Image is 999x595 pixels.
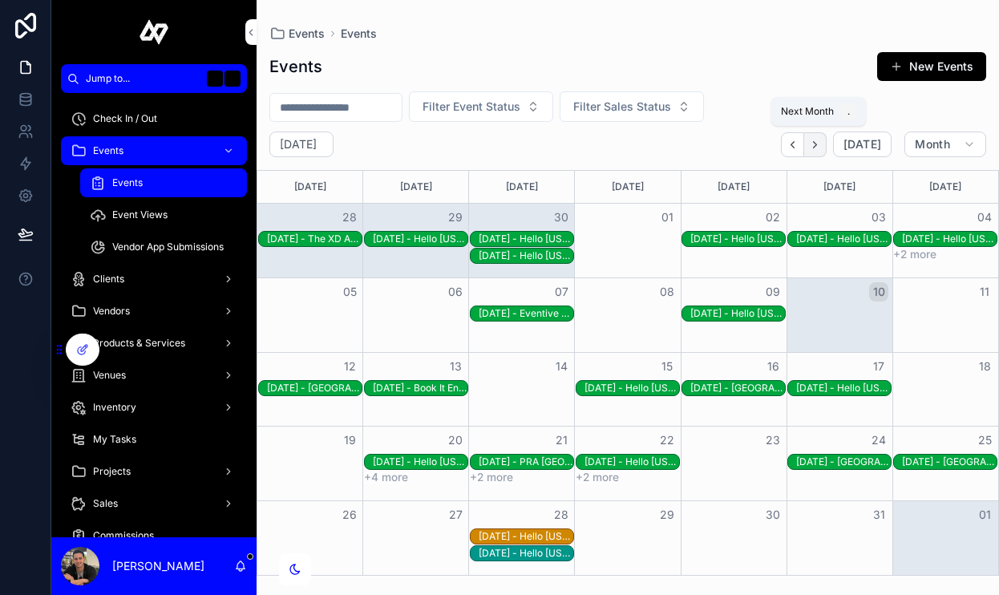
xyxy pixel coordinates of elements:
div: 10/3/2025 - Hello Florida - Orlando - Orlando World Center Marriott - recaUcdrYrhpnTg6j [796,232,891,246]
div: 10/2/2025 - Hello Florida - Orlando - Hyatt Regency - Orlando - recOpo6DxcNDLNM4e [690,232,785,246]
button: +2 more [470,471,513,484]
a: Commissions [61,521,247,550]
div: [DATE] - Hello [US_STATE] - National - [GEOGRAPHIC_DATA] - recD9iNXnGB4psmCv [796,382,891,395]
span: Jump to... [86,72,200,85]
span: Events [112,176,143,189]
div: 10/15/2025 - Hello Florida - Orlando - Omni Orlando Resort Champions Gate - rec9IqcGWMTb5ip0T [584,381,679,395]
span: Clients [93,273,124,285]
button: +2 more [893,248,936,261]
button: 14 [552,357,571,376]
div: [DATE] [471,171,572,203]
span: Event Views [112,208,168,221]
div: [DATE] - Hello [US_STATE] - [GEOGRAPHIC_DATA] - Hyatt Regency - [GEOGRAPHIC_DATA] - recOpo6DxcNDL... [690,233,785,245]
div: [DATE] - Eventive LLC - [GEOGRAPHIC_DATA] - [GEOGRAPHIC_DATA] - recT6HYpmZ5aEfV5v [479,307,573,320]
div: [DATE] - PRA [GEOGRAPHIC_DATA] - [GEOGRAPHIC_DATA] - [GEOGRAPHIC_DATA] on the Lake - recwXof491Rj... [479,455,573,468]
div: [DATE] - Hello [US_STATE] - [GEOGRAPHIC_DATA][PERSON_NAME][GEOGRAPHIC_DATA] - recVoEQvuvO2wE2hH [479,547,573,560]
a: Events [80,168,247,197]
button: 01 [975,505,994,524]
span: My Tasks [93,433,136,446]
div: 10/24/2025 - LoganMania - Orlando - Kia Center - recdaomjRZ4EVVlb1 [796,455,891,469]
div: [DATE] - Hello [US_STATE] - [GEOGRAPHIC_DATA][PERSON_NAME][GEOGRAPHIC_DATA] - recBvCGdxBoRxWqqf [479,249,573,262]
button: 01 [657,208,677,227]
span: Events [289,26,325,42]
span: Projects [93,465,131,478]
div: 10/28/2025 - Hello Florida - Orlando - Walt Disney World Swan Resort - recVoEQvuvO2wE2hH [479,546,573,561]
button: Month [904,132,986,157]
span: K [226,72,239,85]
button: 21 [552,431,571,450]
h1: Events [269,55,322,78]
span: Check In / Out [93,112,157,125]
span: Commissions [93,529,154,542]
button: 25 [975,431,994,450]
button: 04 [975,208,994,227]
a: Events [61,136,247,165]
div: [DATE] - [GEOGRAPHIC_DATA] - [GEOGRAPHIC_DATA] - [GEOGRAPHIC_DATA] - rec7MOYBm8AyXjomm [267,382,362,395]
div: 10/7/2025 - Eventive LLC - Orlando - Wyndham Grand Bonnet Creek - recT6HYpmZ5aEfV5v [479,306,573,321]
div: 10/12/2025 - LoganMania - Orlando - Kia Center - rec7MOYBm8AyXjomm [267,381,362,395]
div: [DATE] - [GEOGRAPHIC_DATA] - [GEOGRAPHIC_DATA] - [GEOGRAPHIC_DATA] - recxn36a0S5w22nlv [902,455,997,468]
button: [DATE] [833,132,892,157]
button: 05 [340,282,359,302]
div: [DATE] - Book It Entertainment - [GEOGRAPHIC_DATA] - [GEOGRAPHIC_DATA] at [GEOGRAPHIC_DATA] - rec... [373,382,467,395]
div: 9/29/2025 - Hello Florida - Orlando - Signia by Hilton Orlando Bonnet Creek - reccMZpG1xb39XECl [373,232,467,246]
span: Events [93,144,123,157]
button: 30 [763,505,783,524]
button: +4 more [364,471,408,484]
button: 17 [869,357,888,376]
button: 15 [657,357,677,376]
button: Next [804,132,827,157]
div: [DATE] [260,171,360,203]
div: 10/22/2025 - Hello Florida - Orlando - WDW Swan - recADO2AnUWMCNrNU [584,455,679,469]
div: 9/30/2025 - Hello Florida - Orlando - Gaylord Palms Resort and Convention Center - rec7iIMuL0xMGVYRd [479,232,573,246]
div: [DATE] - Hello [US_STATE] - [GEOGRAPHIC_DATA][PERSON_NAME][GEOGRAPHIC_DATA] - rec2UYZrulgB4c0BB [902,233,997,245]
button: 23 [763,431,783,450]
button: 28 [340,208,359,227]
h2: [DATE] [280,136,317,152]
button: 16 [763,357,783,376]
button: 24 [869,431,888,450]
a: Projects [61,457,247,486]
span: . [842,105,855,118]
button: 12 [340,357,359,376]
button: Select Button [560,91,704,122]
button: 13 [446,357,465,376]
div: [DATE] - Hello [US_STATE] - [GEOGRAPHIC_DATA] - WDW Swan - recADO2AnUWMCNrNU [584,455,679,468]
button: 20 [446,431,465,450]
button: Back [781,132,804,157]
div: [DATE] - Hello [US_STATE] - [GEOGRAPHIC_DATA][PERSON_NAME][GEOGRAPHIC_DATA] - rec2izpV3VxHYF9n5 [373,455,467,468]
a: Venues [61,361,247,390]
button: 08 [657,282,677,302]
a: Clients [61,265,247,293]
span: Month [915,137,950,152]
span: Filter Event Status [423,99,520,115]
div: scrollable content [51,93,257,537]
div: [DATE] - The XD Agency - National - The Venetian Expo Hall - rechjpYA7yNGMAKTg [267,233,362,245]
button: 27 [446,505,465,524]
button: 10 [869,282,888,302]
button: 18 [975,357,994,376]
div: 10/20/2025 - Hello Florida - Orlando - Walt Disney World Dolphin Resort - rec2izpV3VxHYF9n5 [373,455,467,469]
div: 10/28/2025 - Hello Florida - Orlando - Ritz Carlton Amelia Island - recyJNOIKU0iB3MEE [479,529,573,544]
span: Venues [93,369,126,382]
p: [PERSON_NAME] [112,558,204,574]
div: [DATE] - [GEOGRAPHIC_DATA] - [GEOGRAPHIC_DATA] - [GEOGRAPHIC_DATA] - recdaomjRZ4EVVlb1 [796,455,891,468]
div: 10/17/2025 - Hello Arizona - National - JW Marriott Desert Ridge - recD9iNXnGB4psmCv [796,381,891,395]
div: 10/16/2025 - LoganMania - Orlando - Kia Center - recTb5gLiPZgiuFbL [690,381,785,395]
div: [DATE] [684,171,784,203]
div: [DATE] - [GEOGRAPHIC_DATA] - [GEOGRAPHIC_DATA] - [GEOGRAPHIC_DATA] - recTb5gLiPZgiuFbL [690,382,785,395]
div: [DATE] - Hello [US_STATE] - [GEOGRAPHIC_DATA] - [GEOGRAPHIC_DATA] - rechx1jjChm2Zju0J [690,307,785,320]
div: 10/21/2025 - PRA Orlando - Orlando - Summer House on the Lake - recwXof491RjYe5fA [479,455,573,469]
div: 10/25/2025 - LoganMania - Orlando - Kia Center - recxn36a0S5w22nlv [902,455,997,469]
a: Inventory [61,393,247,422]
span: Inventory [93,401,136,414]
div: 10/4/2025 - Hello Florida - Orlando - Gaylord Palms Resort and Convention Center - rec2UYZrulgB4c0BB [902,232,997,246]
button: 28 [552,505,571,524]
a: Check In / Out [61,104,247,133]
button: 29 [446,208,465,227]
a: Events [341,26,377,42]
a: New Events [877,52,986,81]
button: 06 [446,282,465,302]
div: [DATE] [366,171,466,203]
button: 02 [763,208,783,227]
